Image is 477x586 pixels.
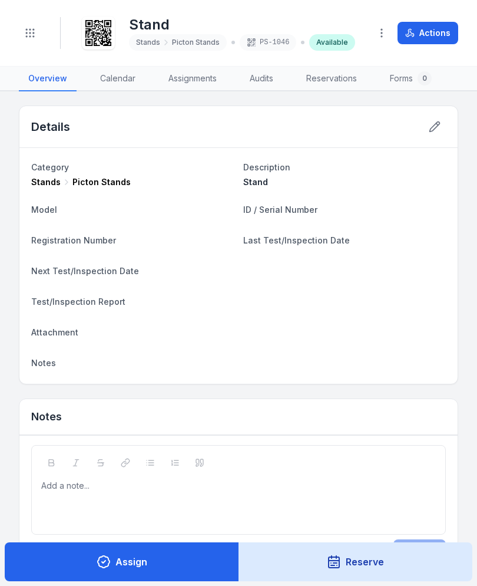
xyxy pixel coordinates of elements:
a: Forms0 [380,67,441,91]
span: ID / Serial Number [243,205,317,215]
a: Overview [19,67,77,91]
a: Reservations [297,67,366,91]
span: Stands [31,176,61,188]
span: Stands [136,38,160,47]
span: Registration Number [31,235,116,245]
span: Test/Inspection Report [31,297,125,307]
span: Picton Stands [72,176,131,188]
button: Actions [397,22,458,44]
span: Last Test/Inspection Date [243,235,350,245]
span: Attachment [31,327,78,337]
div: PS-1046 [240,34,296,51]
h3: Notes [31,409,62,425]
span: Next Test/Inspection Date [31,266,139,276]
span: Stand [243,177,268,187]
span: Category [31,162,69,172]
span: Description [243,162,290,172]
span: Model [31,205,57,215]
a: Audits [240,67,283,91]
a: Assignments [159,67,226,91]
a: Calendar [91,67,145,91]
span: Notes [31,358,56,368]
button: Reserve [238,542,473,581]
div: 0 [418,71,432,85]
div: Available [309,34,355,51]
h1: Stand [129,15,355,34]
h2: Details [31,118,70,135]
span: Picton Stands [172,38,220,47]
button: Toggle navigation [19,22,41,44]
button: Assign [5,542,239,581]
